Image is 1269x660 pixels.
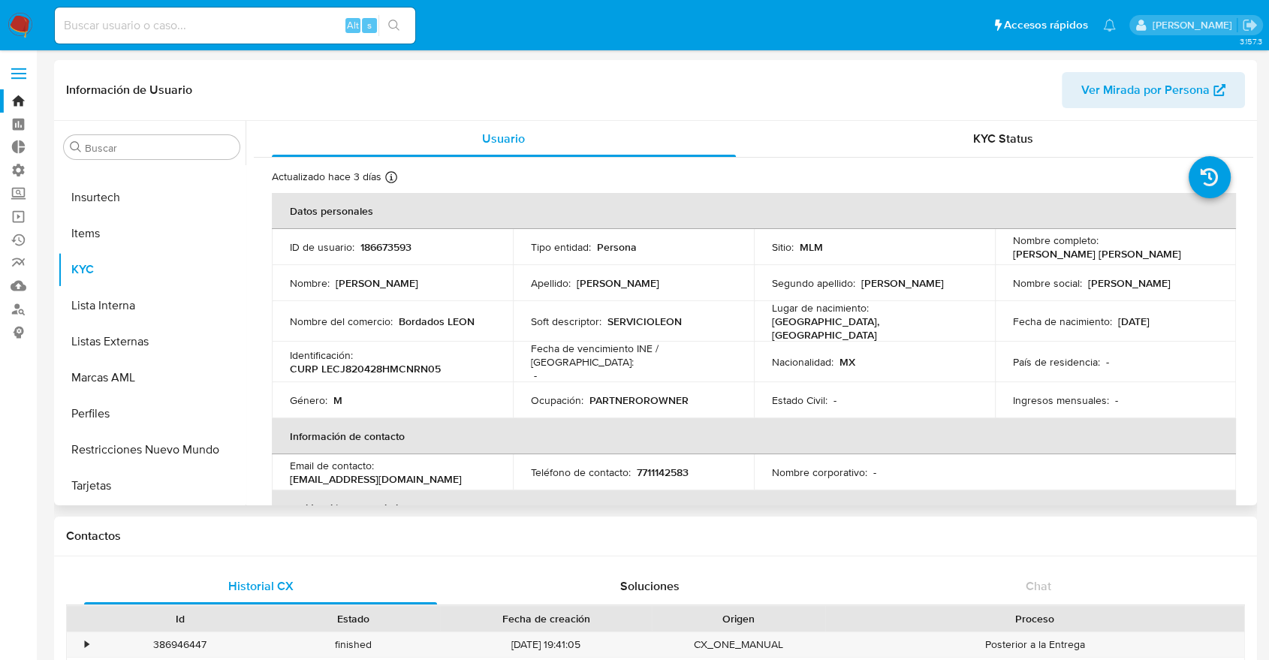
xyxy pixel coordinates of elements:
div: Estado [277,611,430,626]
p: Email de contacto : [290,459,374,472]
p: [PERSON_NAME] [577,276,659,290]
div: [DATE] 19:41:05 [440,632,652,657]
input: Buscar [85,141,234,155]
th: Información de contacto [272,418,1236,454]
p: - [873,466,876,479]
button: Restricciones Nuevo Mundo [58,432,246,468]
p: MLM [800,240,823,254]
span: Historial CX [228,577,294,595]
div: Origen [662,611,815,626]
h1: Información de Usuario [66,83,192,98]
button: Ver Mirada por Persona [1062,72,1245,108]
p: Género : [290,393,327,407]
p: Nacionalidad : [772,355,833,369]
span: Usuario [482,130,525,147]
div: Proceso [836,611,1234,626]
div: 386946447 [93,632,267,657]
p: [PERSON_NAME] [861,276,944,290]
div: Id [104,611,256,626]
p: CURP LECJ820428HMCNRN05 [290,362,441,375]
th: Verificación y cumplimiento [272,490,1236,526]
div: Posterior a la Entrega [825,632,1244,657]
span: KYC Status [973,130,1033,147]
button: Listas Externas [58,324,246,360]
p: País de residencia : [1013,355,1100,369]
span: Ver Mirada por Persona [1081,72,1210,108]
p: Nombre social : [1013,276,1082,290]
div: • [85,637,89,652]
p: - [833,393,836,407]
p: [DATE] [1118,315,1150,328]
p: M [333,393,342,407]
button: Perfiles [58,396,246,432]
p: Persona [597,240,637,254]
p: Nombre del comercio : [290,315,393,328]
p: Nombre corporativo : [772,466,867,479]
span: Soluciones [620,577,680,595]
a: Salir [1242,17,1258,33]
p: 186673593 [360,240,411,254]
p: PARTNEROROWNER [589,393,689,407]
p: MX [839,355,855,369]
th: Datos personales [272,193,1236,229]
button: Buscar [70,141,82,153]
p: Actualizado hace 3 días [272,170,381,184]
p: [GEOGRAPHIC_DATA], [GEOGRAPHIC_DATA] [772,315,971,342]
p: Tipo entidad : [531,240,591,254]
button: Insurtech [58,179,246,215]
div: Fecha de creación [451,611,641,626]
span: s [367,18,372,32]
p: Estado Civil : [772,393,827,407]
h1: Contactos [66,529,1245,544]
a: Notificaciones [1103,19,1116,32]
p: [PERSON_NAME] [1088,276,1171,290]
p: Identificación : [290,348,353,362]
button: Tarjetas [58,468,246,504]
span: Chat [1026,577,1051,595]
span: Alt [347,18,359,32]
p: Nombre completo : [1013,234,1099,247]
button: Marcas AML [58,360,246,396]
p: SERVICIOLEON [607,315,682,328]
p: Segundo apellido : [772,276,855,290]
p: Apellido : [531,276,571,290]
p: Lugar de nacimiento : [772,301,869,315]
button: KYC [58,252,246,288]
p: Bordados LEON [399,315,475,328]
p: Nombre : [290,276,330,290]
span: Accesos rápidos [1004,17,1088,33]
p: ID de usuario : [290,240,354,254]
p: [PERSON_NAME] [336,276,418,290]
p: [EMAIL_ADDRESS][DOMAIN_NAME] [290,472,462,486]
p: Ingresos mensuales : [1013,393,1109,407]
button: Items [58,215,246,252]
p: - [1106,355,1109,369]
button: search-icon [378,15,409,36]
p: 7711142583 [637,466,689,479]
p: Ocupación : [531,393,583,407]
p: [PERSON_NAME] [PERSON_NAME] [1013,247,1181,261]
p: - [1115,393,1118,407]
input: Buscar usuario o caso... [55,16,415,35]
p: juan.tosini@mercadolibre.com [1152,18,1237,32]
div: CX_ONE_MANUAL [652,632,825,657]
p: Fecha de vencimiento INE / [GEOGRAPHIC_DATA] : [531,342,736,369]
div: finished [267,632,440,657]
p: Soft descriptor : [531,315,601,328]
p: Fecha de nacimiento : [1013,315,1112,328]
p: Teléfono de contacto : [531,466,631,479]
p: Sitio : [772,240,794,254]
button: Lista Interna [58,288,246,324]
p: - [534,369,537,382]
